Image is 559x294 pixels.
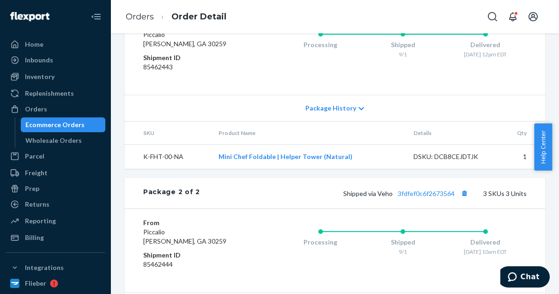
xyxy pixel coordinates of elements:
a: Replenishments [6,86,105,101]
div: Ecommerce Orders [25,120,85,129]
a: Order Detail [171,12,226,22]
dt: Shipment ID [143,251,242,260]
a: Billing [6,230,105,245]
a: Home [6,37,105,52]
a: Prep [6,181,105,196]
div: Processing [279,40,362,49]
div: Home [25,40,43,49]
ol: breadcrumbs [118,3,234,31]
dd: 85462443 [143,62,242,72]
button: Open notifications [504,7,522,26]
div: [DATE] 12pm EDT [444,50,527,58]
button: Close Navigation [87,7,105,26]
button: Open Search Box [483,7,502,26]
span: Piccalio [PERSON_NAME], GA 30259 [143,228,226,245]
a: Freight [6,165,105,180]
span: Package History [305,104,356,113]
iframe: Opens a widget where you can chat to one of our agents [500,266,550,289]
a: Inventory [6,69,105,84]
div: [DATE] 10am EDT [444,248,527,256]
th: Details [406,122,498,145]
a: Wholesale Orders [21,133,106,148]
button: Copy tracking number [458,187,470,199]
div: Inbounds [25,55,53,65]
th: Qty [498,122,545,145]
a: Parcel [6,149,105,164]
a: Returns [6,197,105,212]
div: 9/1 [362,248,444,256]
a: Mini Chef Foldable | Helper Tower (Natural) [219,153,352,160]
th: Product Name [211,122,406,145]
div: Wholesale Orders [25,136,82,145]
div: Flieber [25,279,46,288]
div: Freight [25,168,48,178]
dt: Shipment ID [143,53,242,62]
td: K-FHT-00-NA [125,145,211,169]
div: Inventory [25,72,55,81]
dt: From [143,218,242,227]
div: Prep [25,184,39,193]
button: Integrations [6,260,105,275]
div: Delivered [444,40,527,49]
a: Inbounds [6,53,105,67]
div: Replenishments [25,89,74,98]
div: Processing [279,238,362,247]
span: Shipped via Veho [343,190,470,197]
div: 3 SKUs 3 Units [200,187,527,199]
button: Open account menu [524,7,542,26]
div: Billing [25,233,44,242]
a: Ecommerce Orders [21,117,106,132]
div: Reporting [25,216,56,226]
dd: 85462444 [143,260,242,269]
th: SKU [125,122,211,145]
div: Orders [25,104,47,114]
div: Parcel [25,152,44,161]
a: Reporting [6,214,105,228]
div: Integrations [25,263,64,272]
div: DSKU: DCB8CEJDTJK [413,152,491,161]
td: 1 [498,145,545,169]
div: Shipped [362,238,444,247]
div: Shipped [362,40,444,49]
div: Delivered [444,238,527,247]
a: Flieber [6,276,105,291]
span: Piccalio [PERSON_NAME], GA 30259 [143,31,226,48]
div: 9/1 [362,50,444,58]
a: Orders [6,102,105,116]
div: Package 2 of 2 [143,187,200,199]
a: Orders [126,12,154,22]
div: Returns [25,200,49,209]
img: Flexport logo [10,12,49,21]
a: 3fdfef0c6f2673564 [398,190,455,197]
button: Help Center [534,123,552,171]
